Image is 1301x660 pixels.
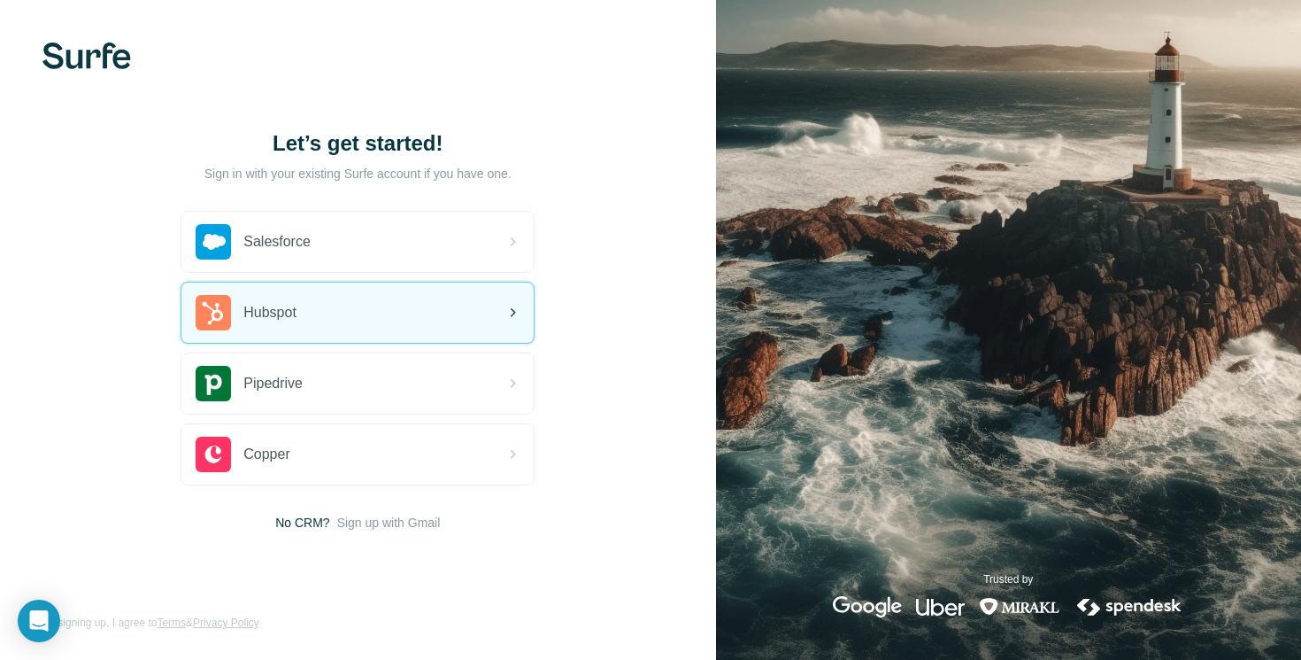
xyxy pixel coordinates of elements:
[243,444,289,465] span: Copper
[181,129,535,158] h1: Let’s get started!
[243,373,303,394] span: Pipedrive
[196,437,231,472] img: copper's logo
[275,514,329,532] span: No CRM?
[243,231,311,252] span: Salesforce
[196,295,231,330] img: hubspot's logo
[42,43,131,69] img: Surfe's logo
[337,514,441,532] button: Sign up with Gmail
[196,224,231,260] img: salesforce's logo
[193,617,259,629] a: Privacy Policy
[42,615,259,631] span: By signing up, I agree to &
[196,366,231,401] img: pipedrive's logo
[18,600,60,642] div: Ouvrir le Messenger Intercom
[204,165,512,182] p: Sign in with your existing Surfe account if you have one.
[983,571,1033,587] p: Trusted by
[916,596,965,617] img: uber's logo
[979,596,1060,617] img: mirakl's logo
[157,617,186,629] a: Terms
[243,302,296,323] span: Hubspot
[833,596,902,617] img: google's logo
